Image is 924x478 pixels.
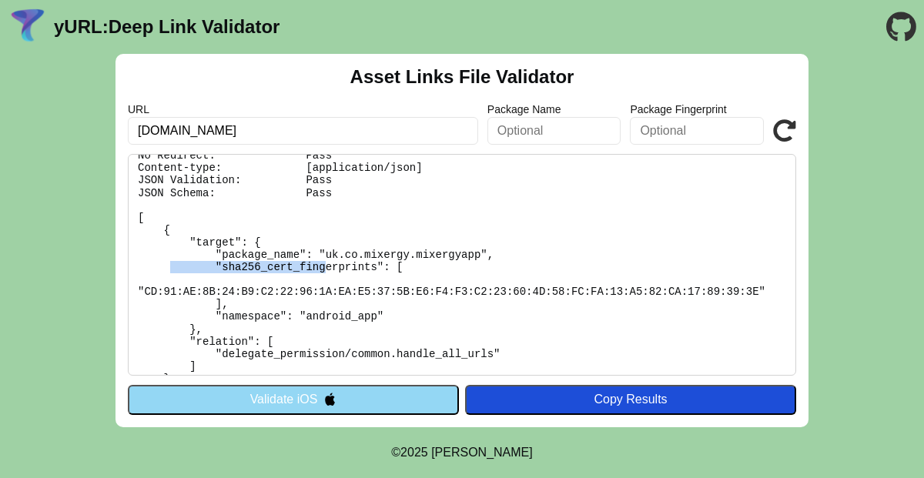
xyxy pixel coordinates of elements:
[128,117,478,145] input: Required
[630,103,764,115] label: Package Fingerprint
[473,393,788,406] div: Copy Results
[128,385,459,414] button: Validate iOS
[487,117,621,145] input: Optional
[128,103,478,115] label: URL
[8,7,48,47] img: yURL Logo
[400,446,428,459] span: 2025
[487,103,621,115] label: Package Name
[465,385,796,414] button: Copy Results
[323,393,336,406] img: appleIcon.svg
[391,427,532,478] footer: ©
[54,16,280,38] a: yURL:Deep Link Validator
[431,446,533,459] a: Michael Ibragimchayev's Personal Site
[128,154,796,376] pre: Found file at: [URL][DOMAIN_NAME] No Redirect: Pass Content-type: [application/json] JSON Validat...
[630,117,764,145] input: Optional
[350,66,574,88] h2: Asset Links File Validator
